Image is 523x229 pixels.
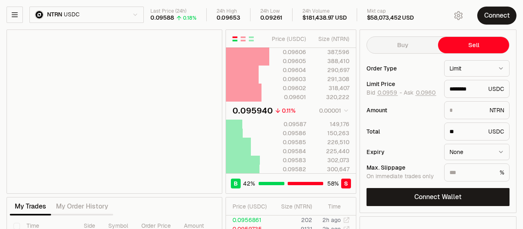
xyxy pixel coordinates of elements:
[313,120,349,128] div: 149,176
[270,138,306,146] div: 0.09585
[150,14,174,22] div: 0.09588
[313,48,349,56] div: 387,596
[260,14,283,22] div: 0.09261
[367,81,438,87] div: Limit Price
[444,163,510,181] div: %
[313,57,349,65] div: 388,410
[327,179,339,188] span: 58 %
[270,35,306,43] div: Price ( USDC )
[319,202,341,211] div: Time
[367,129,438,134] div: Total
[226,215,271,224] td: 0.0956861
[313,129,349,137] div: 150,263
[232,36,238,42] button: Show Buy and Sell Orders
[183,15,197,21] div: 0.18%
[438,37,509,53] button: Sell
[36,11,43,18] img: NTRN Logo
[277,202,312,211] div: Size ( NTRN )
[477,7,516,25] button: Connect
[367,107,438,113] div: Amount
[232,202,270,211] div: Price ( USDC )
[367,8,414,14] div: Mkt cap
[367,173,438,180] div: On immediate trades only
[270,75,306,83] div: 0.09603
[313,35,349,43] div: Size ( NTRN )
[260,8,283,14] div: 24h Low
[217,14,240,22] div: 0.09653
[302,8,346,14] div: 24h Volume
[232,105,273,116] div: 0.095940
[47,11,62,18] span: NTRN
[415,89,436,96] button: 0.0960
[367,66,438,71] div: Order Type
[317,106,349,116] button: 0.00001
[444,122,510,141] div: USDC
[313,66,349,74] div: 290,697
[322,216,341,224] time: 2h ago
[313,93,349,101] div: 320,222
[10,198,51,215] button: My Trades
[367,188,510,206] button: Connect Wallet
[313,75,349,83] div: 291,308
[234,179,238,188] span: B
[270,165,306,173] div: 0.09582
[367,14,414,22] div: $58,073,452 USD
[270,66,306,74] div: 0.09604
[270,120,306,128] div: 0.09587
[444,60,510,77] button: Limit
[270,156,306,164] div: 0.09583
[313,138,349,146] div: 226,510
[367,89,402,97] span: Bid -
[313,156,349,164] div: 302,073
[217,8,240,14] div: 24h High
[377,89,398,96] button: 0.0959
[271,215,313,224] td: 202
[313,84,349,92] div: 318,407
[282,107,295,115] div: 0.11%
[270,93,306,101] div: 0.09601
[313,165,349,173] div: 300,647
[270,48,306,56] div: 0.09606
[248,36,255,42] button: Show Buy Orders Only
[302,14,346,22] div: $181,438.97 USD
[240,36,246,42] button: Show Sell Orders Only
[444,101,510,119] div: NTRN
[270,129,306,137] div: 0.09586
[51,198,113,215] button: My Order History
[367,165,438,170] div: Max. Slippage
[270,84,306,92] div: 0.09602
[367,149,438,155] div: Expiry
[404,89,436,97] span: Ask
[243,179,255,188] span: 42 %
[64,11,79,18] span: USDC
[344,179,348,188] span: S
[444,80,510,98] div: USDC
[270,147,306,155] div: 0.09584
[150,8,197,14] div: Last Price (24h)
[313,147,349,155] div: 225,440
[270,57,306,65] div: 0.09605
[444,144,510,160] button: None
[367,37,438,53] button: Buy
[7,30,222,193] iframe: Financial Chart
